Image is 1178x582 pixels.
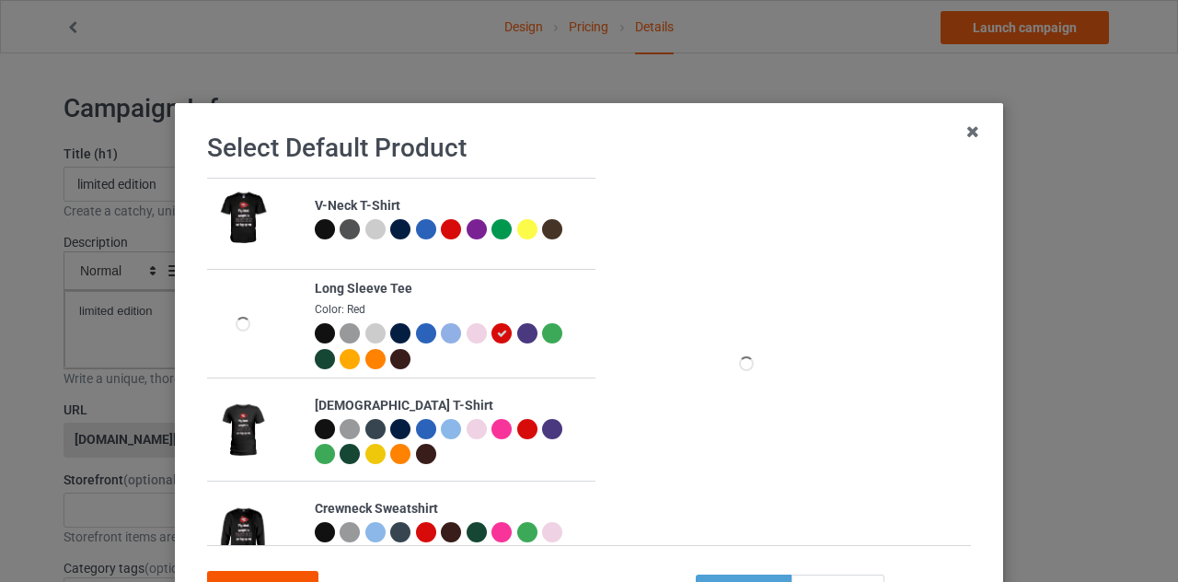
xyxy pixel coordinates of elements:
[315,280,586,298] div: Long Sleeve Tee
[207,132,971,165] h1: Select Default Product
[315,197,586,215] div: V-Neck T-Shirt
[315,302,586,318] div: Color: Red
[315,397,586,415] div: [DEMOGRAPHIC_DATA] T-Shirt
[315,500,586,518] div: Crewneck Sweatshirt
